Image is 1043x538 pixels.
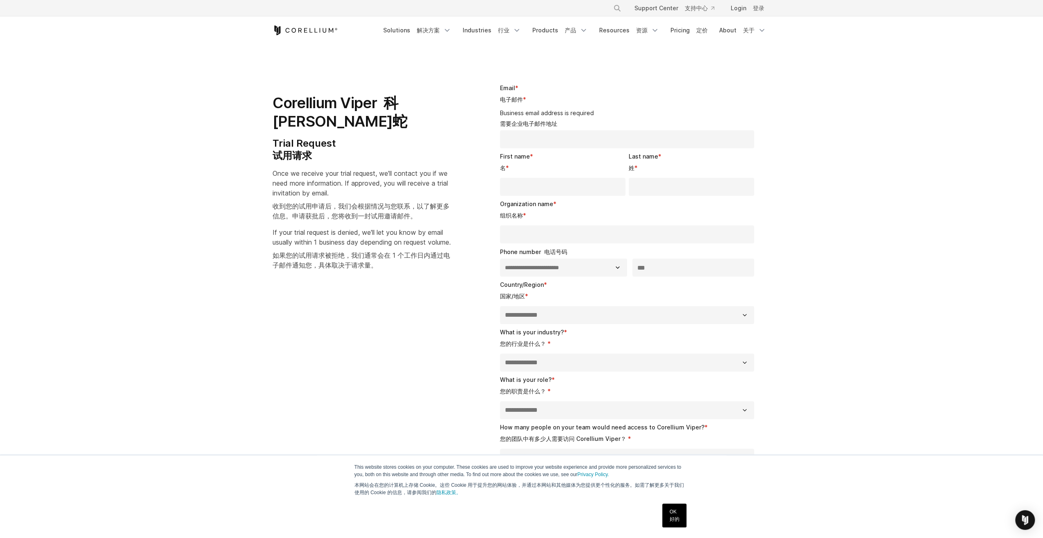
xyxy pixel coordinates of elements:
span: 姓 [629,164,634,171]
span: 国家/地区 [500,293,525,300]
a: Login [724,1,771,16]
font: 解决方案 [417,27,440,34]
span: Phone number [500,248,567,255]
span: If your trial request is denied, we'll let you know by email usually within 1 business day depend... [273,228,451,270]
span: What is your industry? [500,329,564,336]
font: 科[PERSON_NAME]蛇 [273,94,407,130]
span: Once we receive your trial request, we'll contact you if we need more information. If approved, y... [273,169,451,221]
span: Organization name [500,200,553,207]
span: Country/Region [500,281,544,288]
a: Privacy Policy. [577,472,609,477]
a: Solutions [378,23,456,38]
span: Last name [629,153,658,160]
div: Navigation Menu [378,23,771,38]
a: Resources [594,23,664,38]
span: 您的职责是什么？ [500,388,546,395]
p: This website stores cookies on your computer. These cookies are used to improve your website expe... [354,463,689,496]
div: Open Intercom Messenger [1015,510,1035,530]
font: 需要企业电子邮件地址 [500,120,557,127]
font: 产品 [565,27,576,34]
font: 试用请求 [273,150,312,161]
a: Support Center [628,1,721,16]
font: 定价 [696,27,708,34]
h1: Corellium Viper [273,94,451,131]
a: Industries [458,23,526,38]
button: Search [610,1,625,16]
a: Products [527,23,593,38]
a: 隐私政策。 [436,490,461,495]
span: What is your role? [500,376,552,383]
font: 行业 [498,27,509,34]
span: 电子邮件 [500,96,523,103]
span: Email [500,84,515,91]
font: 好的 [669,516,679,522]
font: 关于 [743,27,754,34]
a: About [714,23,771,38]
span: First name [500,153,530,160]
span: How many people on your team would need access to Corellium Viper? [500,424,704,431]
span: 组织名称 [500,212,523,219]
a: Pricing [666,23,713,38]
font: 电话号码 [544,248,567,255]
div: Navigation Menu [603,1,771,16]
legend: Business email address is required [500,109,758,130]
a: Corellium Home [273,25,338,35]
font: 收到您的试用申请后，我们会根据情况与您联系，以了解更多信息。申请获批后，您将收到一封试用邀请邮件。 [273,202,450,220]
font: 支持中心 [685,5,708,11]
span: 名 [500,164,506,171]
a: OK 好的 [662,504,686,527]
font: 如果您的试用请求被拒绝，我们通常会在 1 个工作日内通过电子邮件通知您，具体取决于请求量。 [273,251,450,269]
span: 您的团队中有多少人需要访问 Corellium Viper？ [500,435,626,442]
font: 登录 [753,5,764,11]
font: 资源 [636,27,648,34]
font: 本网站会在您的计算机上存储 Cookie。这些 Cookie 用于提升您的网站体验，并通过本网站和其他媒体为您提供更个性化的服务。如需了解更多关于我们使用的 Cookie 的信息，请参阅我们的 [354,482,684,495]
h4: Trial Request [273,137,451,162]
span: 您的行业是什么？ [500,340,546,347]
